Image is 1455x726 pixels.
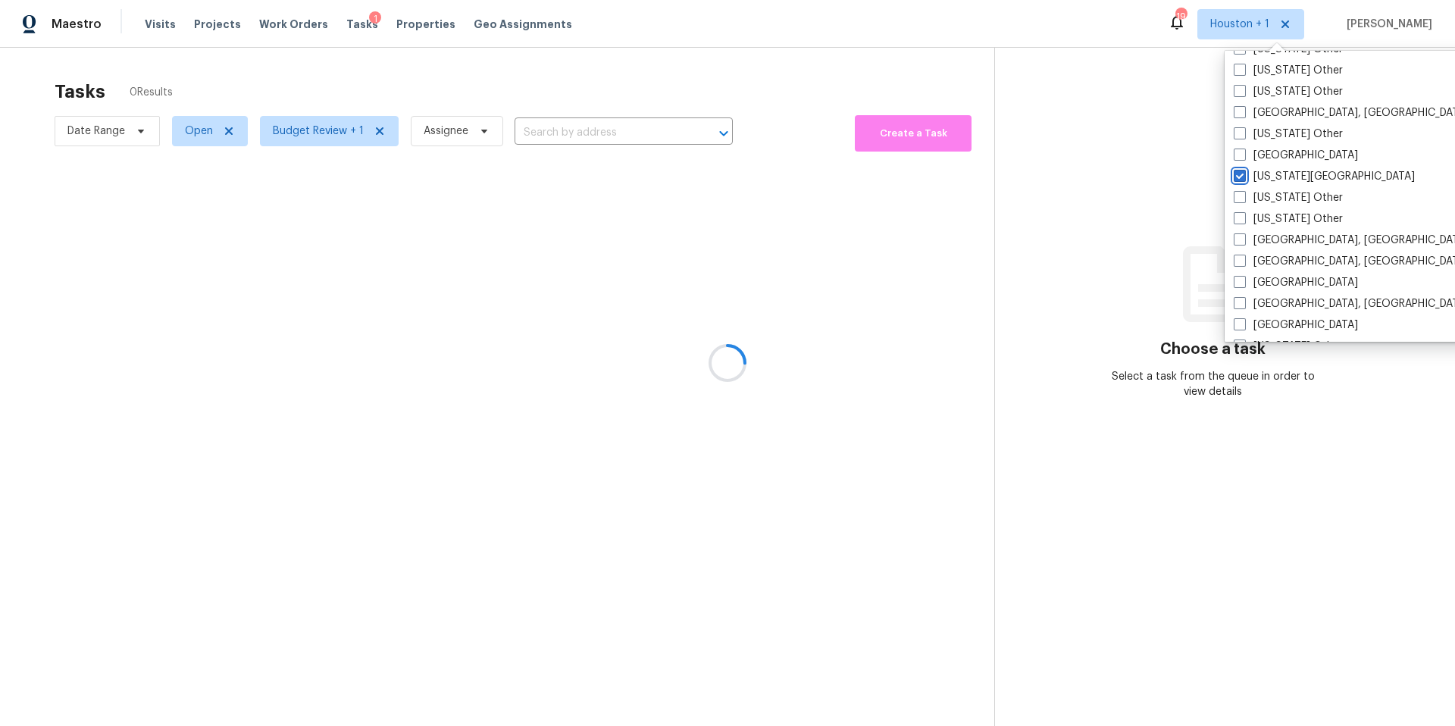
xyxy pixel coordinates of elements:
label: [GEOGRAPHIC_DATA] [1234,318,1358,333]
label: [US_STATE] Other [1234,84,1343,99]
label: [US_STATE] Other [1234,127,1343,142]
label: [GEOGRAPHIC_DATA] [1234,275,1358,290]
label: [US_STATE] Other [1234,211,1343,227]
label: [US_STATE] Other [1234,339,1343,354]
label: [US_STATE][GEOGRAPHIC_DATA] [1234,169,1415,184]
label: [US_STATE] Other [1234,190,1343,205]
label: [US_STATE] Other [1234,63,1343,78]
div: 19 [1175,9,1186,24]
div: 1 [369,11,381,27]
label: [GEOGRAPHIC_DATA] [1234,148,1358,163]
